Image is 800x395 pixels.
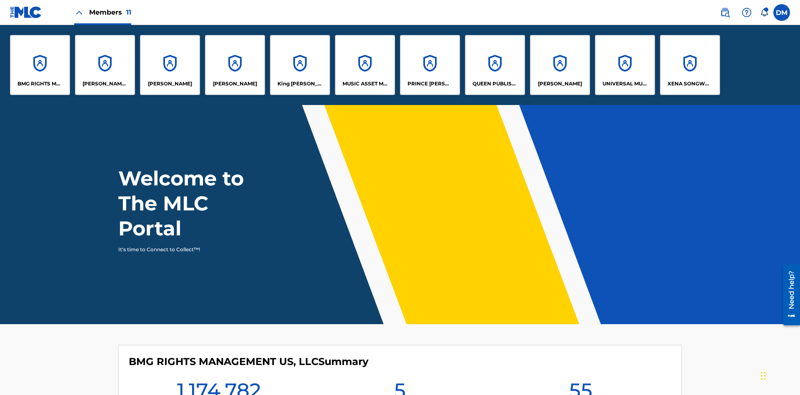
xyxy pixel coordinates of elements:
a: Accounts[PERSON_NAME] [140,35,200,95]
a: Public Search [717,4,733,21]
div: Help [738,4,755,21]
a: AccountsQUEEN PUBLISHA [465,35,525,95]
p: PRINCE MCTESTERSON [407,80,453,87]
a: AccountsUNIVERSAL MUSIC PUB GROUP [595,35,655,95]
p: ELVIS COSTELLO [148,80,192,87]
img: help [742,7,752,17]
a: AccountsKing [PERSON_NAME] [270,35,330,95]
h1: Welcome to The MLC Portal [118,166,274,241]
a: AccountsXENA SONGWRITER [660,35,720,95]
span: 11 [126,8,131,16]
div: Drag [761,363,766,388]
p: King McTesterson [277,80,323,87]
img: MLC Logo [10,6,42,18]
iframe: Resource Center [777,261,800,330]
p: XENA SONGWRITER [667,80,713,87]
a: Accounts[PERSON_NAME] [530,35,590,95]
a: Accounts[PERSON_NAME] [205,35,265,95]
a: AccountsMUSIC ASSET MANAGEMENT (MAM) [335,35,395,95]
a: Accounts[PERSON_NAME] SONGWRITER [75,35,135,95]
p: MUSIC ASSET MANAGEMENT (MAM) [342,80,388,87]
iframe: Chat Widget [758,355,800,395]
p: UNIVERSAL MUSIC PUB GROUP [602,80,648,87]
p: BMG RIGHTS MANAGEMENT US, LLC [17,80,63,87]
div: User Menu [773,4,790,21]
p: RONALD MCTESTERSON [538,80,582,87]
span: Members [89,7,131,17]
a: AccountsBMG RIGHTS MANAGEMENT US, LLC [10,35,70,95]
a: AccountsPRINCE [PERSON_NAME] [400,35,460,95]
img: Close [74,7,84,17]
div: Notifications [760,8,768,17]
p: It's time to Connect to Collect™! [118,246,263,253]
p: EYAMA MCSINGER [213,80,257,87]
p: QUEEN PUBLISHA [472,80,518,87]
h4: BMG RIGHTS MANAGEMENT US, LLC [129,355,368,368]
p: CLEO SONGWRITER [82,80,128,87]
img: search [720,7,730,17]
